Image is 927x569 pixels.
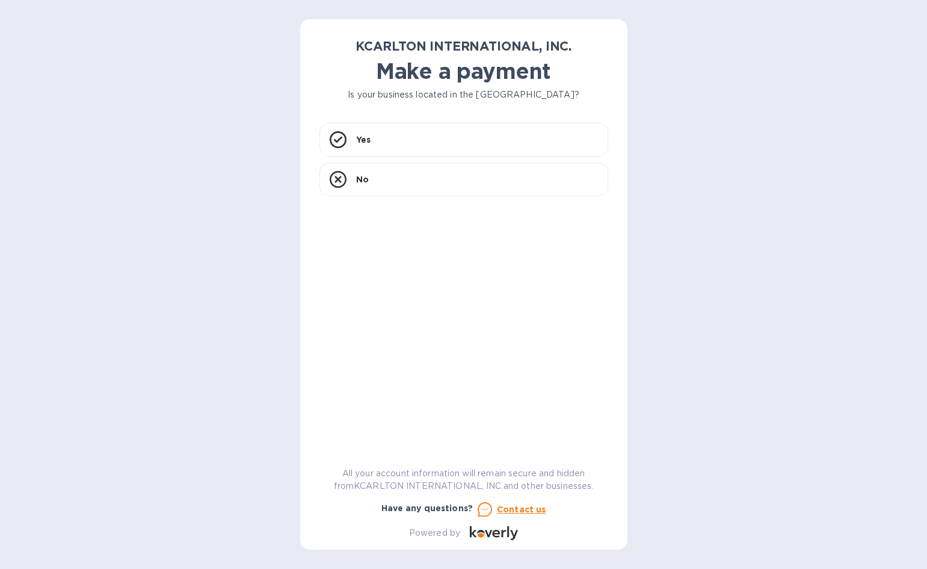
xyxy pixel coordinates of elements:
[381,503,473,513] b: Have any questions?
[319,89,608,101] p: Is your business located in the [GEOGRAPHIC_DATA]?
[319,58,608,84] h1: Make a payment
[356,173,369,185] p: No
[409,527,460,539] p: Powered by
[356,39,571,54] b: KCARLTON INTERNATIONAL, INC.
[319,467,608,493] p: All your account information will remain secure and hidden from KCARLTON INTERNATIONAL, INC. and ...
[356,134,371,146] p: Yes
[497,505,546,514] u: Contact us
